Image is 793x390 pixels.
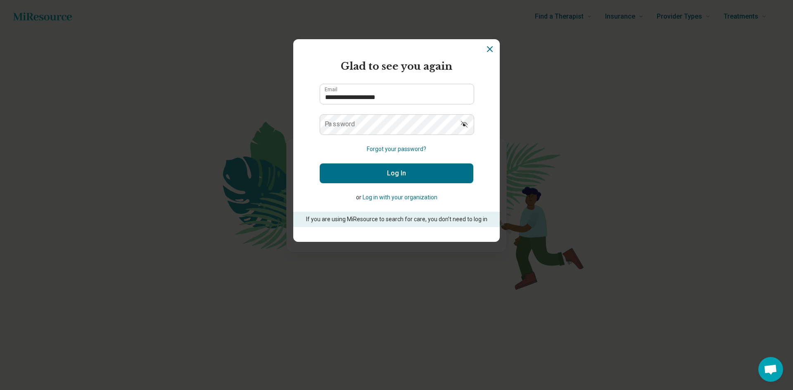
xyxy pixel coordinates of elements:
p: If you are using MiResource to search for care, you don’t need to log in [305,215,488,224]
button: Log in with your organization [363,193,437,202]
label: Password [325,121,355,128]
section: Login Dialog [293,39,500,242]
p: or [320,193,473,202]
button: Dismiss [485,44,495,54]
h2: Glad to see you again [320,59,473,74]
button: Show password [455,114,473,134]
button: Forgot your password? [367,145,426,154]
button: Log In [320,163,473,183]
label: Email [325,87,337,92]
